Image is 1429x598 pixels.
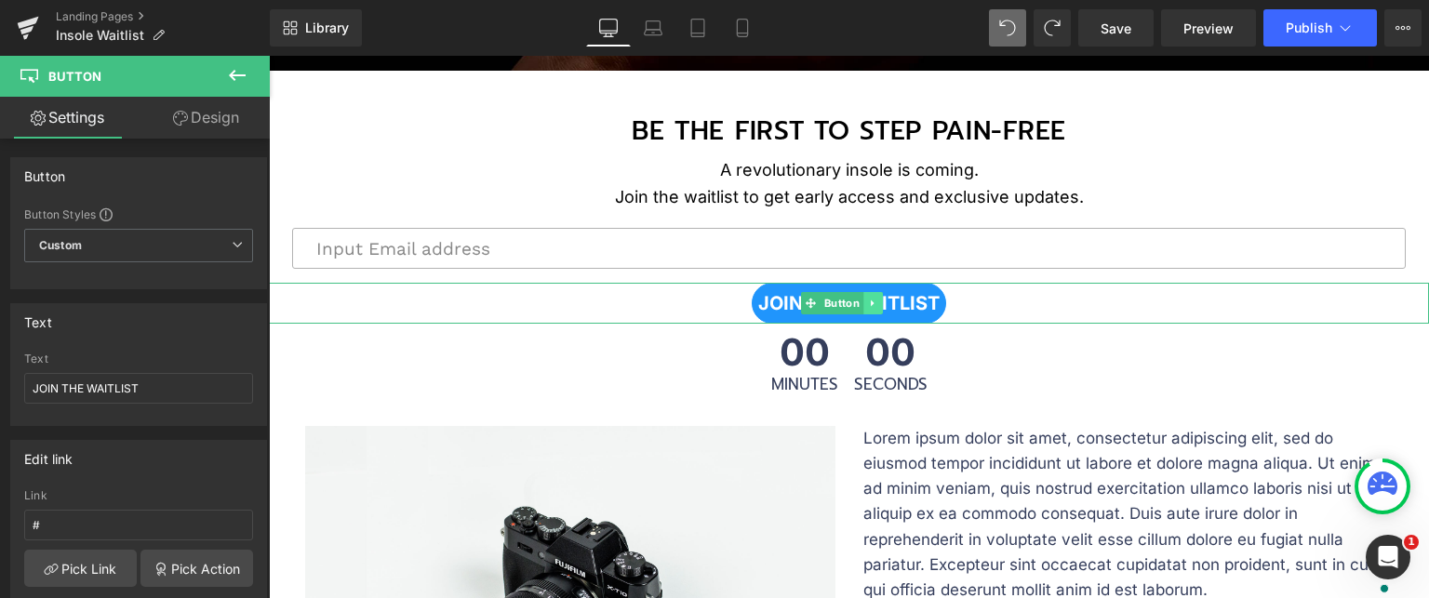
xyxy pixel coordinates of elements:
[24,206,253,221] div: Button Styles
[631,9,675,47] a: Laptop
[24,489,253,502] div: Link
[24,304,52,330] div: Text
[502,321,569,337] span: Minutes
[675,9,720,47] a: Tablet
[585,278,659,321] span: 00
[483,227,677,268] a: JOIN THE WAITLIST
[1161,9,1256,47] a: Preview
[39,238,82,254] b: Custom
[56,9,270,24] a: Landing Pages
[305,20,349,36] span: Library
[594,370,1125,547] div: To enrich screen reader interactions, please activate Accessibility in Grammarly extension settings
[989,9,1026,47] button: Undo
[1404,535,1419,550] span: 1
[1101,19,1131,38] span: Save
[24,158,65,184] div: Button
[24,441,73,467] div: Edit link
[139,97,274,139] a: Design
[1366,535,1410,579] iframe: Intercom live chat
[269,56,1429,598] iframe: To enrich screen reader interactions, please activate Accessibility in Grammarly extension settings
[552,236,594,259] span: Button
[594,236,614,259] a: Expand / Collapse
[1183,19,1234,38] span: Preview
[489,236,671,259] span: JOIN THE WAITLIST
[594,370,1125,547] p: Lorem ipsum dolor sit amet, consectetur adipiscing elit, sed do eiusmod tempor incididunt ut labo...
[1384,9,1422,47] button: More
[270,9,362,47] a: New Library
[1034,9,1071,47] button: Redo
[24,510,253,540] input: https://your-shop.myshopify.com
[1263,9,1377,47] button: Publish
[586,9,631,47] a: Desktop
[24,550,137,587] a: Pick Link
[720,9,765,47] a: Mobile
[24,352,253,365] div: Text
[1286,20,1332,35] span: Publish
[585,321,659,337] span: Seconds
[502,278,569,321] span: 00
[140,550,253,587] a: Pick Action
[56,28,144,43] span: Insole Waitlist
[48,69,101,84] span: Button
